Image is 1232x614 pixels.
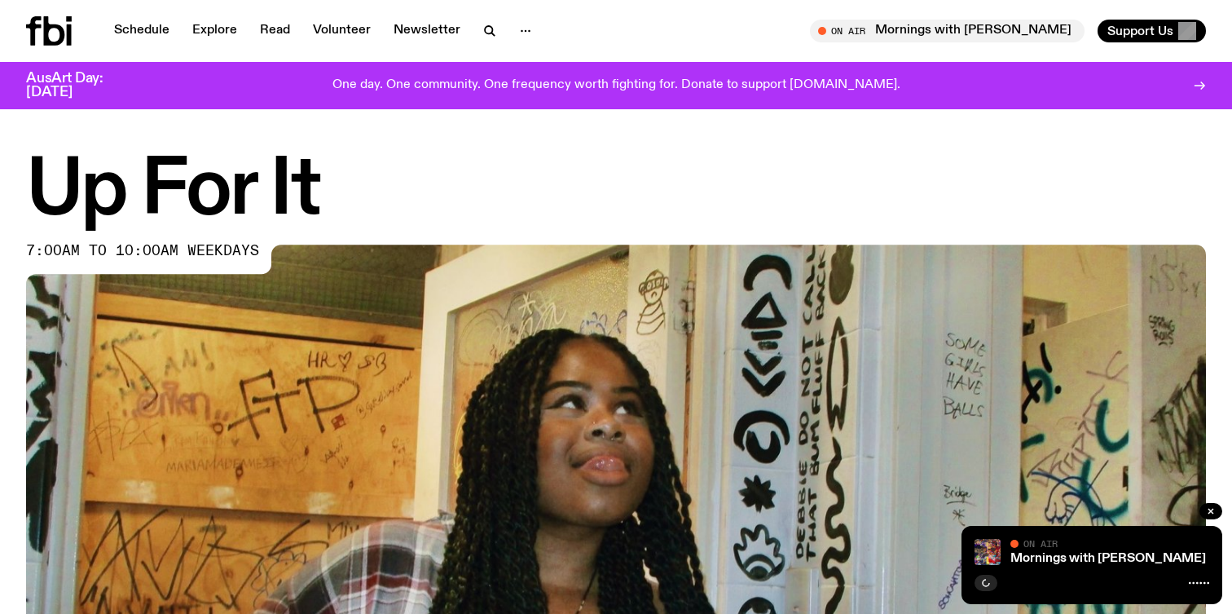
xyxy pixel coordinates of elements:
a: Schedule [104,20,179,42]
span: Support Us [1107,24,1173,38]
a: Volunteer [303,20,381,42]
span: On Air [1023,538,1058,549]
h1: Up For It [26,155,1206,228]
button: Support Us [1098,20,1206,42]
a: Newsletter [384,20,470,42]
a: Explore [183,20,247,42]
button: On AirMornings with [PERSON_NAME] [810,20,1085,42]
span: 7:00am to 10:00am weekdays [26,245,259,258]
h3: AusArt Day: [DATE] [26,72,130,99]
p: One day. One community. One frequency worth fighting for. Donate to support [DOMAIN_NAME]. [332,78,900,93]
a: Read [250,20,300,42]
a: Mornings with [PERSON_NAME] [1010,552,1206,565]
